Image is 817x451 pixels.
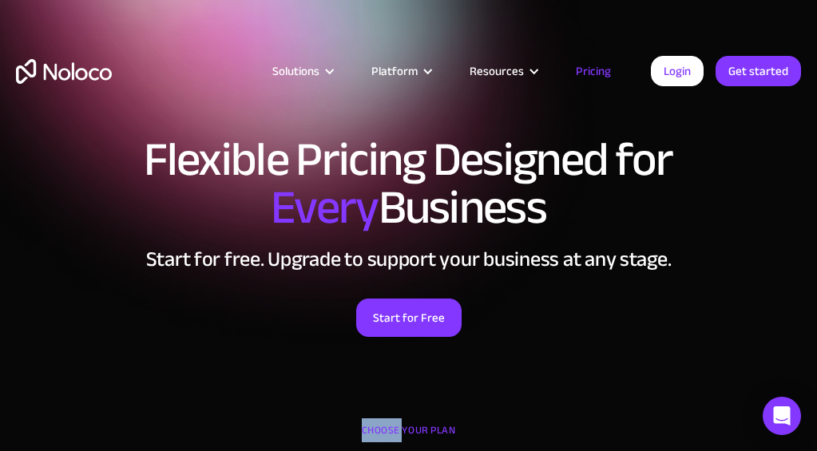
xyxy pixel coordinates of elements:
div: Platform [351,61,450,81]
div: Resources [470,61,524,81]
a: Login [651,56,704,86]
div: Resources [450,61,556,81]
a: Get started [716,56,801,86]
div: Solutions [272,61,319,81]
a: home [16,59,112,84]
div: Platform [371,61,418,81]
div: Solutions [252,61,351,81]
span: Every [271,163,379,252]
h2: Start for free. Upgrade to support your business at any stage. [16,247,801,271]
a: Pricing [556,61,631,81]
div: Open Intercom Messenger [763,397,801,435]
a: Start for Free [356,299,462,337]
h1: Flexible Pricing Designed for Business [16,136,801,231]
